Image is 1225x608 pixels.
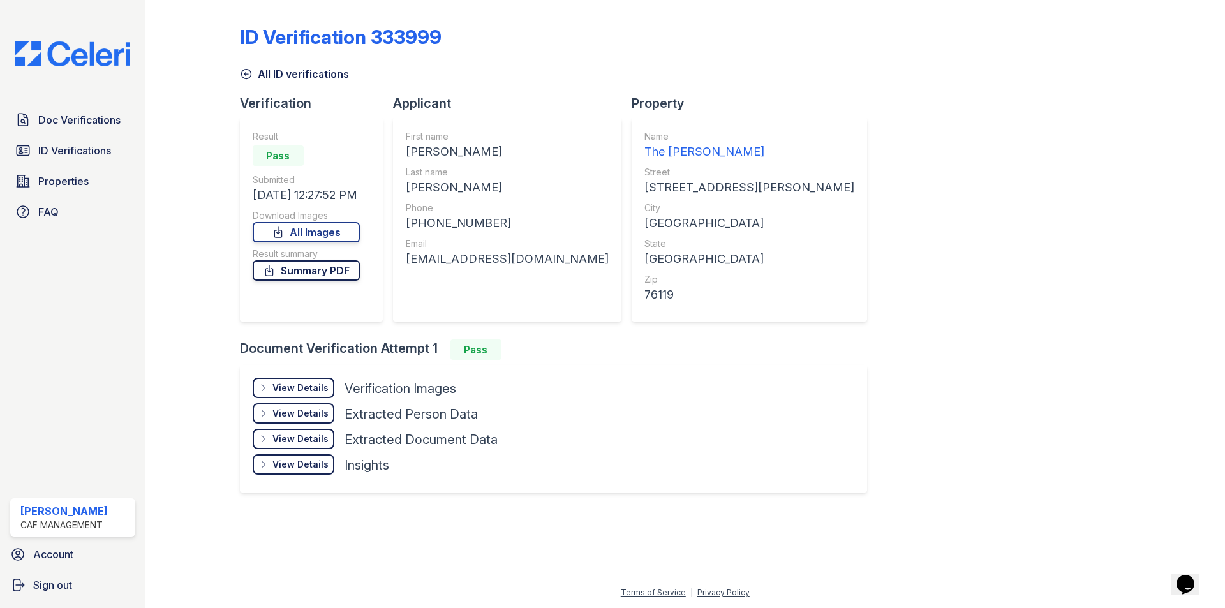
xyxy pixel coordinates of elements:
div: Email [406,237,609,250]
div: Zip [644,273,854,286]
a: Privacy Policy [697,588,750,597]
div: Result summary [253,248,360,260]
a: Terms of Service [621,588,686,597]
span: Account [33,547,73,562]
div: View Details [272,407,329,420]
div: View Details [272,433,329,445]
div: First name [406,130,609,143]
div: Download Images [253,209,360,222]
div: Extracted Person Data [345,405,478,423]
a: Account [5,542,140,567]
div: [DATE] 12:27:52 PM [253,186,360,204]
div: Document Verification Attempt 1 [240,339,877,360]
a: Properties [10,168,135,194]
img: CE_Logo_Blue-a8612792a0a2168367f1c8372b55b34899dd931a85d93a1a3d3e32e68fde9ad4.png [5,41,140,66]
div: Pass [253,145,304,166]
div: 76119 [644,286,854,304]
div: [PERSON_NAME] [406,179,609,196]
div: [PERSON_NAME] [406,143,609,161]
div: Result [253,130,360,143]
a: Sign out [5,572,140,598]
div: [STREET_ADDRESS][PERSON_NAME] [644,179,854,196]
div: | [690,588,693,597]
div: Street [644,166,854,179]
div: Insights [345,456,389,474]
a: All Images [253,222,360,242]
a: Summary PDF [253,260,360,281]
a: Doc Verifications [10,107,135,133]
div: Property [632,94,877,112]
div: [PERSON_NAME] [20,503,108,519]
div: [GEOGRAPHIC_DATA] [644,214,854,232]
a: Name The [PERSON_NAME] [644,130,854,161]
div: [PHONE_NUMBER] [406,214,609,232]
div: Last name [406,166,609,179]
div: Applicant [393,94,632,112]
div: [EMAIL_ADDRESS][DOMAIN_NAME] [406,250,609,268]
span: FAQ [38,204,59,219]
a: FAQ [10,199,135,225]
span: Properties [38,174,89,189]
span: Doc Verifications [38,112,121,128]
div: Verification Images [345,380,456,397]
a: All ID verifications [240,66,349,82]
span: ID Verifications [38,143,111,158]
div: ID Verification 333999 [240,26,442,48]
div: View Details [272,458,329,471]
div: City [644,202,854,214]
iframe: chat widget [1171,557,1212,595]
span: Sign out [33,577,72,593]
div: State [644,237,854,250]
div: View Details [272,382,329,394]
div: Pass [450,339,501,360]
div: CAF Management [20,519,108,531]
div: Phone [406,202,609,214]
div: Extracted Document Data [345,431,498,449]
div: Submitted [253,174,360,186]
a: ID Verifications [10,138,135,163]
div: [GEOGRAPHIC_DATA] [644,250,854,268]
div: The [PERSON_NAME] [644,143,854,161]
div: Name [644,130,854,143]
div: Verification [240,94,393,112]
